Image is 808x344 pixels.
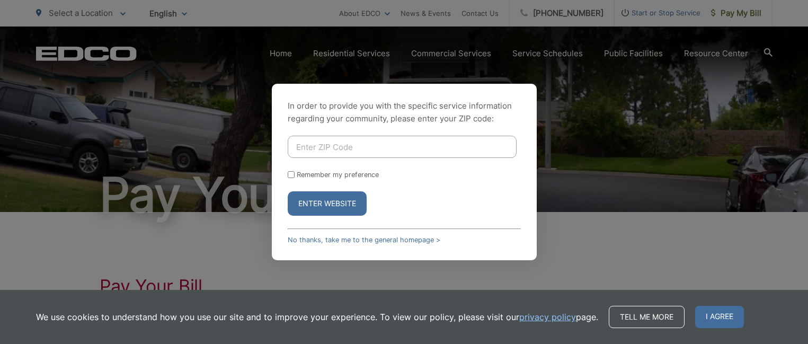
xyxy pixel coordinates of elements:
span: I agree [695,306,744,328]
button: Enter Website [288,191,367,216]
input: Enter ZIP Code [288,136,517,158]
label: Remember my preference [297,171,379,179]
p: In order to provide you with the specific service information regarding your community, please en... [288,100,521,125]
p: We use cookies to understand how you use our site and to improve your experience. To view our pol... [36,311,598,323]
a: privacy policy [519,311,576,323]
a: No thanks, take me to the general homepage > [288,236,440,244]
a: Tell me more [609,306,685,328]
